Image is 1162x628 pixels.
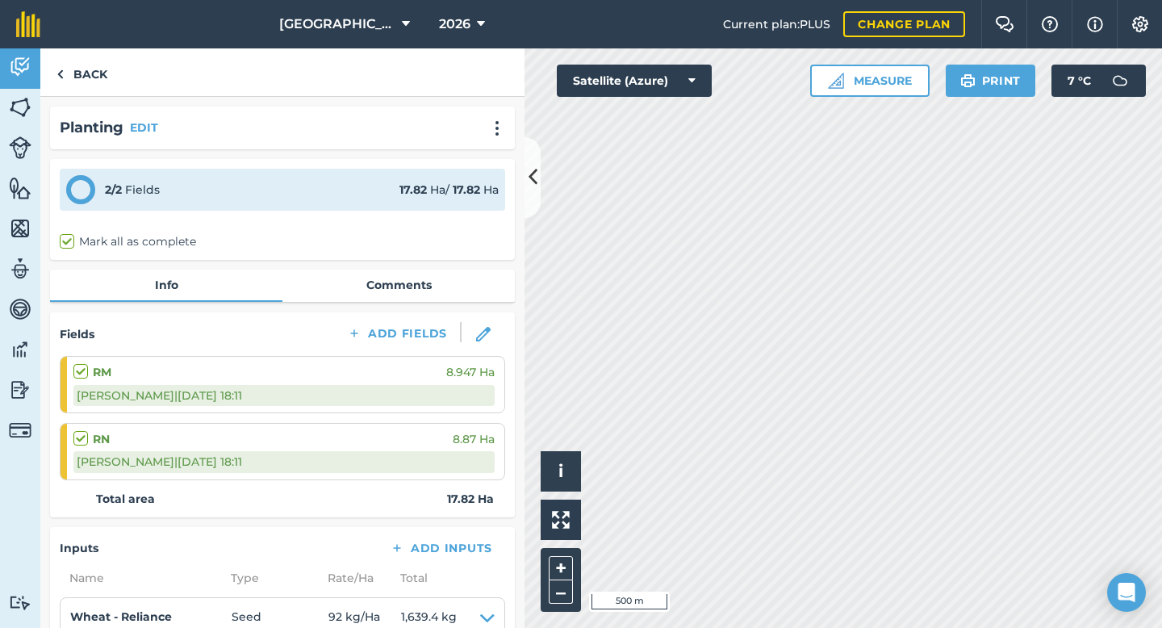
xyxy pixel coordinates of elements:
[93,430,110,448] strong: RN
[9,136,31,159] img: svg+xml;base64,PD94bWwgdmVyc2lvbj0iMS4wIiBlbmNvZGluZz0idXRmLTgiPz4KPCEtLSBHZW5lcmF0b3I6IEFkb2JlIE...
[995,16,1014,32] img: Two speech bubbles overlapping with the left bubble in the forefront
[946,65,1036,97] button: Print
[377,537,505,559] button: Add Inputs
[221,569,318,587] span: Type
[1087,15,1103,34] img: svg+xml;base64,PHN2ZyB4bWxucz0iaHR0cDovL3d3dy53My5vcmcvMjAwMC9zdmciIHdpZHRoPSIxNyIgaGVpZ2h0PSIxNy...
[70,608,232,626] h4: Wheat - Reliance
[828,73,844,89] img: Ruler icon
[130,119,158,136] button: EDIT
[105,182,122,197] strong: 2 / 2
[399,182,427,197] strong: 17.82
[558,461,563,481] span: i
[447,490,494,508] strong: 17.82 Ha
[960,71,976,90] img: svg+xml;base64,PHN2ZyB4bWxucz0iaHR0cDovL3d3dy53My5vcmcvMjAwMC9zdmciIHdpZHRoPSIxOSIgaGVpZ2h0PSIyNC...
[9,297,31,321] img: svg+xml;base64,PD94bWwgdmVyc2lvbj0iMS4wIiBlbmNvZGluZz0idXRmLTgiPz4KPCEtLSBHZW5lcmF0b3I6IEFkb2JlIE...
[60,233,196,250] label: Mark all as complete
[1040,16,1060,32] img: A question mark icon
[9,95,31,119] img: svg+xml;base64,PHN2ZyB4bWxucz0iaHR0cDovL3d3dy53My5vcmcvMjAwMC9zdmciIHdpZHRoPSI1NiIgaGVpZ2h0PSI2MC...
[487,120,507,136] img: svg+xml;base64,PHN2ZyB4bWxucz0iaHR0cDovL3d3dy53My5vcmcvMjAwMC9zdmciIHdpZHRoPSIyMCIgaGVpZ2h0PSIyNC...
[9,216,31,241] img: svg+xml;base64,PHN2ZyB4bWxucz0iaHR0cDovL3d3dy53My5vcmcvMjAwMC9zdmciIHdpZHRoPSI1NiIgaGVpZ2h0PSI2MC...
[282,270,515,300] a: Comments
[552,511,570,529] img: Four arrows, one pointing top left, one top right, one bottom right and the last bottom left
[439,15,470,34] span: 2026
[9,595,31,610] img: svg+xml;base64,PD94bWwgdmVyc2lvbj0iMS4wIiBlbmNvZGluZz0idXRmLTgiPz4KPCEtLSBHZW5lcmF0b3I6IEFkb2JlIE...
[56,65,64,84] img: svg+xml;base64,PHN2ZyB4bWxucz0iaHR0cDovL3d3dy53My5vcmcvMjAwMC9zdmciIHdpZHRoPSI5IiBoZWlnaHQ9IjI0Ii...
[9,337,31,362] img: svg+xml;base64,PD94bWwgdmVyc2lvbj0iMS4wIiBlbmNvZGluZz0idXRmLTgiPz4KPCEtLSBHZW5lcmF0b3I6IEFkb2JlIE...
[476,327,491,341] img: svg+xml;base64,PHN2ZyB3aWR0aD0iMTgiIGhlaWdodD0iMTgiIHZpZXdCb3g9IjAgMCAxOCAxOCIgZmlsbD0ibm9uZSIgeG...
[9,419,31,442] img: svg+xml;base64,PD94bWwgdmVyc2lvbj0iMS4wIiBlbmNvZGluZz0idXRmLTgiPz4KPCEtLSBHZW5lcmF0b3I6IEFkb2JlIE...
[73,385,495,406] div: [PERSON_NAME] | [DATE] 18:11
[60,539,98,557] h4: Inputs
[9,176,31,200] img: svg+xml;base64,PHN2ZyB4bWxucz0iaHR0cDovL3d3dy53My5vcmcvMjAwMC9zdmciIHdpZHRoPSI1NiIgaGVpZ2h0PSI2MC...
[1051,65,1146,97] button: 7 °C
[9,55,31,79] img: svg+xml;base64,PD94bWwgdmVyc2lvbj0iMS4wIiBlbmNvZGluZz0idXRmLTgiPz4KPCEtLSBHZW5lcmF0b3I6IEFkb2JlIE...
[16,11,40,37] img: fieldmargin Logo
[453,182,480,197] strong: 17.82
[399,181,499,199] div: Ha / Ha
[453,430,495,448] span: 8.87 Ha
[60,325,94,343] h4: Fields
[334,322,460,345] button: Add Fields
[810,65,930,97] button: Measure
[723,15,830,33] span: Current plan : PLUS
[105,181,160,199] div: Fields
[93,363,111,381] strong: RM
[549,556,573,580] button: +
[1104,65,1136,97] img: svg+xml;base64,PD94bWwgdmVyc2lvbj0iMS4wIiBlbmNvZGluZz0idXRmLTgiPz4KPCEtLSBHZW5lcmF0b3I6IEFkb2JlIE...
[1131,16,1150,32] img: A cog icon
[279,15,395,34] span: [GEOGRAPHIC_DATA]
[9,257,31,281] img: svg+xml;base64,PD94bWwgdmVyc2lvbj0iMS4wIiBlbmNvZGluZz0idXRmLTgiPz4KPCEtLSBHZW5lcmF0b3I6IEFkb2JlIE...
[549,580,573,604] button: –
[391,569,428,587] span: Total
[40,48,123,96] a: Back
[446,363,495,381] span: 8.947 Ha
[1107,573,1146,612] div: Open Intercom Messenger
[73,451,495,472] div: [PERSON_NAME] | [DATE] 18:11
[50,270,282,300] a: Info
[60,116,123,140] h2: Planting
[1068,65,1091,97] span: 7 ° C
[843,11,965,37] a: Change plan
[60,569,221,587] span: Name
[318,569,391,587] span: Rate/ Ha
[9,378,31,402] img: svg+xml;base64,PD94bWwgdmVyc2lvbj0iMS4wIiBlbmNvZGluZz0idXRmLTgiPz4KPCEtLSBHZW5lcmF0b3I6IEFkb2JlIE...
[96,490,155,508] strong: Total area
[541,451,581,492] button: i
[557,65,712,97] button: Satellite (Azure)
